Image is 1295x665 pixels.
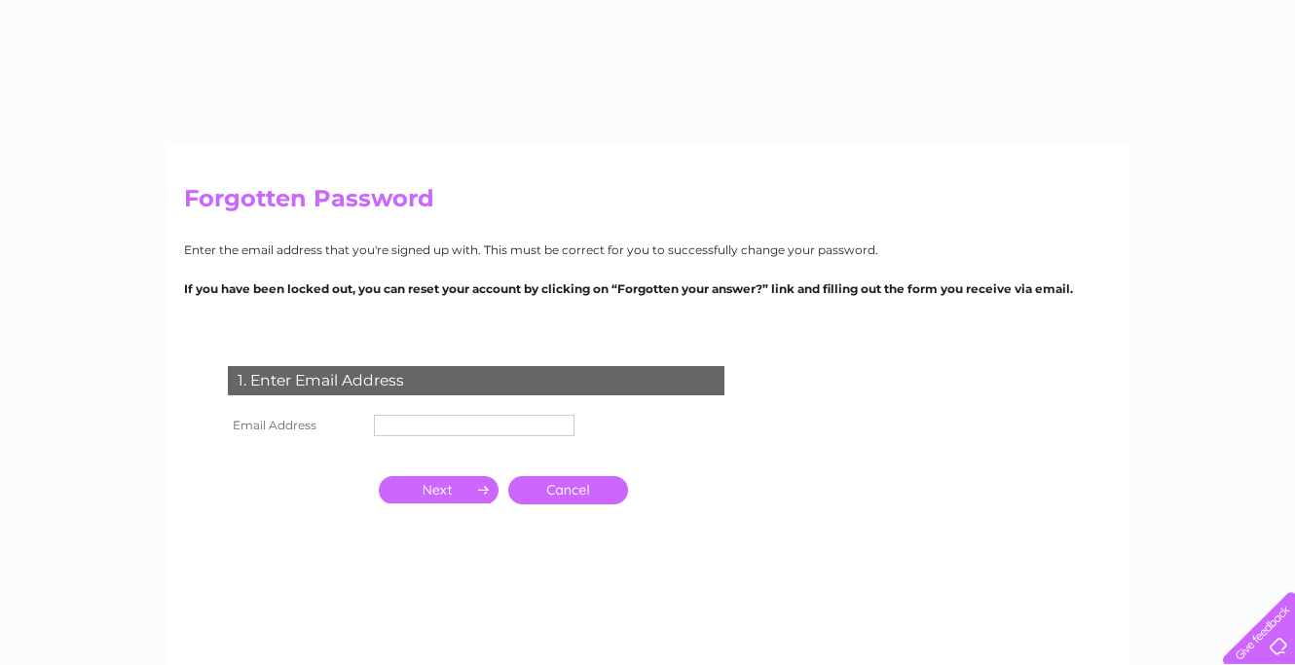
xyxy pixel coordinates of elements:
[508,476,628,504] a: Cancel
[184,240,1111,259] p: Enter the email address that you're signed up with. This must be correct for you to successfully ...
[228,366,724,395] div: 1. Enter Email Address
[223,410,369,441] th: Email Address
[184,185,1111,222] h2: Forgotten Password
[184,279,1111,298] p: If you have been locked out, you can reset your account by clicking on “Forgotten your answer?” l...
